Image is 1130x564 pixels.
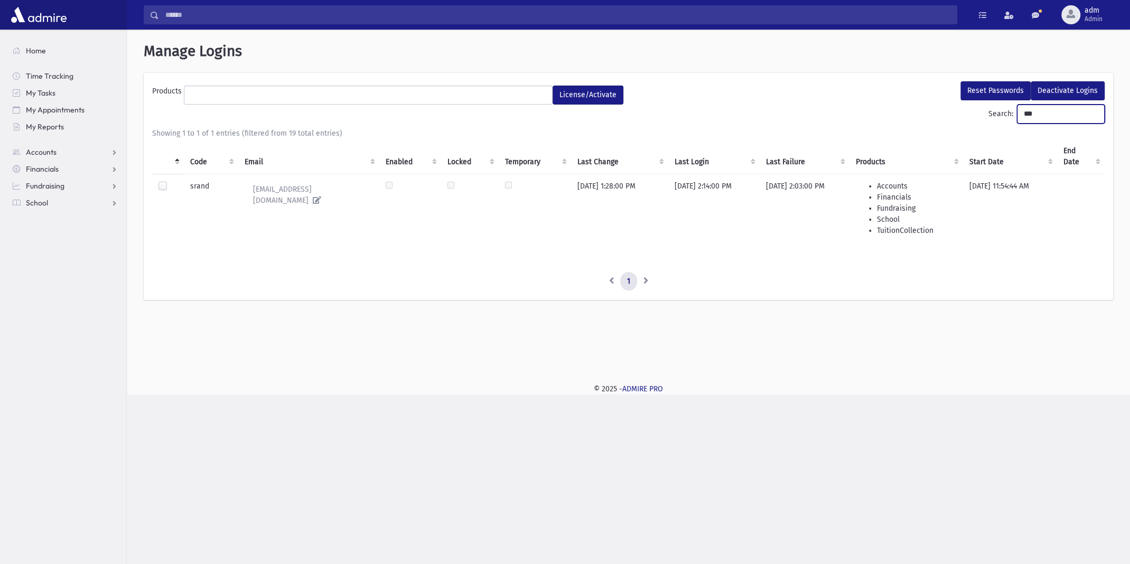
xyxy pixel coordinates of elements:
[877,181,957,192] li: Accounts
[238,139,379,174] th: Email : activate to sort column ascending
[960,81,1031,100] button: Reset Passwords
[760,139,849,174] th: Last Failure : activate to sort column ascending
[144,42,1113,60] h1: Manage Logins
[379,139,441,174] th: Enabled : activate to sort column ascending
[877,225,957,236] li: TuitionCollection
[159,5,957,24] input: Search
[441,139,499,174] th: Locked : activate to sort column ascending
[4,42,126,59] a: Home
[4,68,126,84] a: Time Tracking
[26,122,64,131] span: My Reports
[184,174,238,251] td: srand
[1031,81,1105,100] button: Deactivate Logins
[152,139,184,174] th: : activate to sort column descending
[4,144,126,161] a: Accounts
[620,272,637,291] a: 1
[184,139,238,174] th: Code : activate to sort column ascending
[963,174,1057,251] td: [DATE] 11:54:44 AM
[877,192,957,203] li: Financials
[144,383,1113,394] div: © 2025 -
[4,177,126,194] a: Fundraising
[668,174,759,251] td: [DATE] 2:14:00 PM
[571,174,668,251] td: [DATE] 1:28:00 PM
[152,86,184,100] label: Products
[1057,139,1105,174] th: End Date : activate to sort column ascending
[152,128,1105,139] div: Showing 1 to 1 of 1 entries (filtered from 19 total entries)
[4,101,126,118] a: My Appointments
[4,118,126,135] a: My Reports
[877,214,957,225] li: School
[553,86,623,105] button: License/Activate
[571,139,668,174] th: Last Change : activate to sort column ascending
[988,105,1105,124] label: Search:
[26,46,46,55] span: Home
[26,105,85,115] span: My Appointments
[8,4,69,25] img: AdmirePro
[849,139,963,174] th: Products : activate to sort column ascending
[1085,15,1103,23] span: Admin
[963,139,1057,174] th: Start Date : activate to sort column ascending
[877,203,957,214] li: Fundraising
[760,174,849,251] td: [DATE] 2:03:00 PM
[26,147,57,157] span: Accounts
[4,194,126,211] a: School
[4,161,126,177] a: Financials
[26,198,48,208] span: School
[26,181,64,191] span: Fundraising
[26,88,55,98] span: My Tasks
[26,164,59,174] span: Financials
[499,139,571,174] th: Temporary : activate to sort column ascending
[245,181,373,209] a: [EMAIL_ADDRESS][DOMAIN_NAME]
[4,84,126,101] a: My Tasks
[668,139,759,174] th: Last Login : activate to sort column ascending
[26,71,73,81] span: Time Tracking
[622,384,663,393] a: ADMIRE PRO
[1017,105,1105,124] input: Search:
[1085,6,1103,15] span: adm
